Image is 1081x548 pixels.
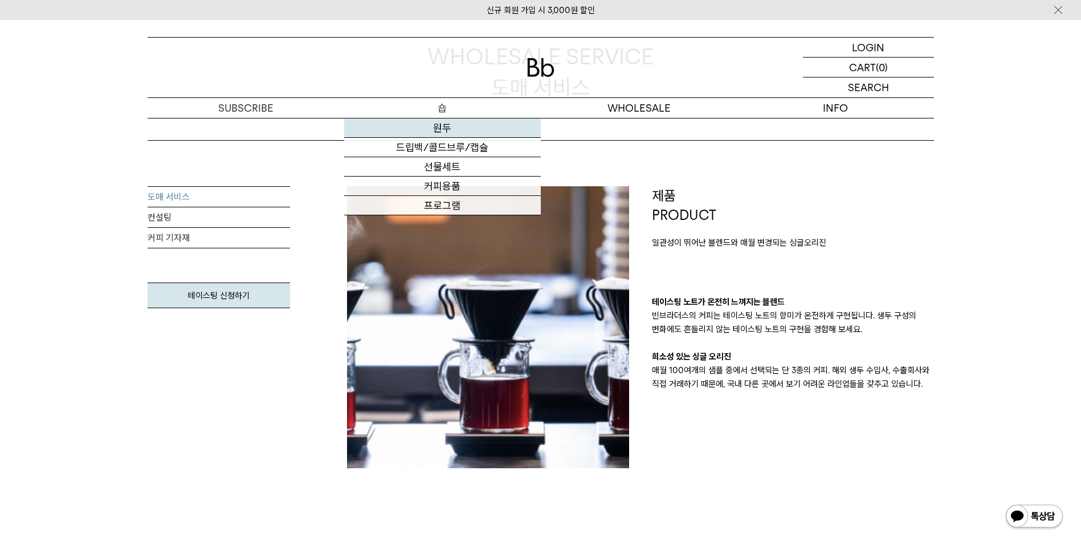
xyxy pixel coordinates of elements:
img: 로고 [527,58,554,77]
p: WHOLESALE [541,98,737,118]
a: LOGIN [803,38,934,58]
a: 커피 기자재 [148,228,290,248]
a: 커피용품 [344,177,541,196]
a: 도매 서비스 [148,187,290,207]
a: 컨설팅 [148,207,290,228]
p: LOGIN [852,38,884,57]
p: CART [849,58,876,77]
a: CART (0) [803,58,934,77]
p: 테이스팅 노트가 온전히 느껴지는 블렌드 [652,295,934,309]
p: 희소성 있는 싱글 오리진 [652,350,934,363]
a: 프로그램 [344,196,541,215]
p: 빈브라더스의 커피는 테이스팅 노트의 향미가 온전하게 구현됩니다. 생두 구성의 변화에도 흔들리지 않는 테이스팅 노트의 구현을 경험해 보세요. [652,309,934,336]
a: 테이스팅 신청하기 [148,283,290,308]
p: (0) [876,58,888,77]
p: 일관성이 뛰어난 블렌드와 매월 변경되는 싱글오리진 [652,236,934,250]
p: 매월 100여개의 샘플 중에서 선택되는 단 3종의 커피. 해외 생두 수입사, 수출회사와 직접 거래하기 때문에, 국내 다른 곳에서 보기 어려운 라인업들을 갖추고 있습니다. [652,363,934,391]
p: INFO [737,98,934,118]
a: 숍 [344,98,541,118]
p: 제품 PRODUCT [652,186,934,224]
a: 신규 회원 가입 시 3,000원 할인 [487,5,595,15]
p: SEARCH [848,77,889,97]
a: 드립백/콜드브루/캡슐 [344,138,541,157]
a: 선물세트 [344,157,541,177]
a: 원두 [344,118,541,138]
a: SUBSCRIBE [148,98,344,118]
img: 카카오톡 채널 1:1 채팅 버튼 [1005,504,1064,531]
